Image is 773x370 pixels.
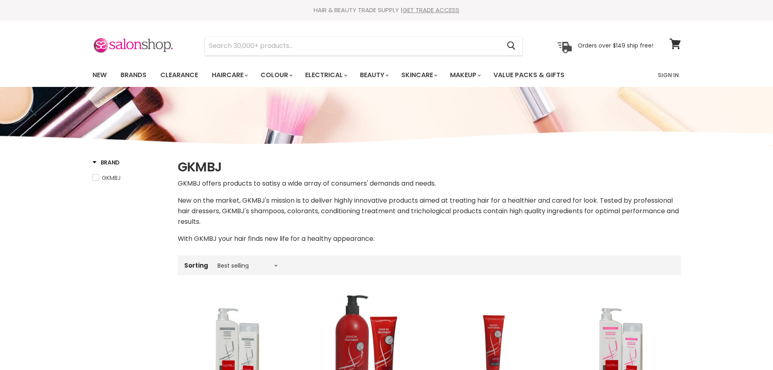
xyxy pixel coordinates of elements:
[178,234,681,244] p: With GKMBJ your hair finds new life for a healthy appearance.
[82,63,691,87] nav: Main
[501,37,522,55] button: Search
[444,67,486,84] a: Makeup
[178,178,681,189] p: GKMBJ offers products to satisy a wide array of consumers' demands and needs.
[114,67,153,84] a: Brands
[206,67,253,84] a: Haircare
[578,42,653,49] p: Orders over $149 ship free!
[93,173,168,182] a: GKMBJ
[102,174,121,182] span: GKMBJ
[205,37,501,55] input: Search
[299,67,352,84] a: Electrical
[254,67,297,84] a: Colour
[93,158,120,167] h3: Brand
[653,67,684,84] a: Sign In
[178,158,681,175] h1: GKMBJ
[184,262,208,269] label: Sorting
[395,67,442,84] a: Skincare
[178,195,681,227] p: New on the market, GKMBJ's mission is to deliver highly innovative products aimed at treating hai...
[354,67,394,84] a: Beauty
[205,36,523,56] form: Product
[487,67,571,84] a: Value Packs & Gifts
[154,67,204,84] a: Clearance
[86,67,113,84] a: New
[82,6,691,14] div: HAIR & BEAUTY TRADE SUPPLY |
[403,6,459,14] a: GET TRADE ACCESS
[86,63,612,87] ul: Main menu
